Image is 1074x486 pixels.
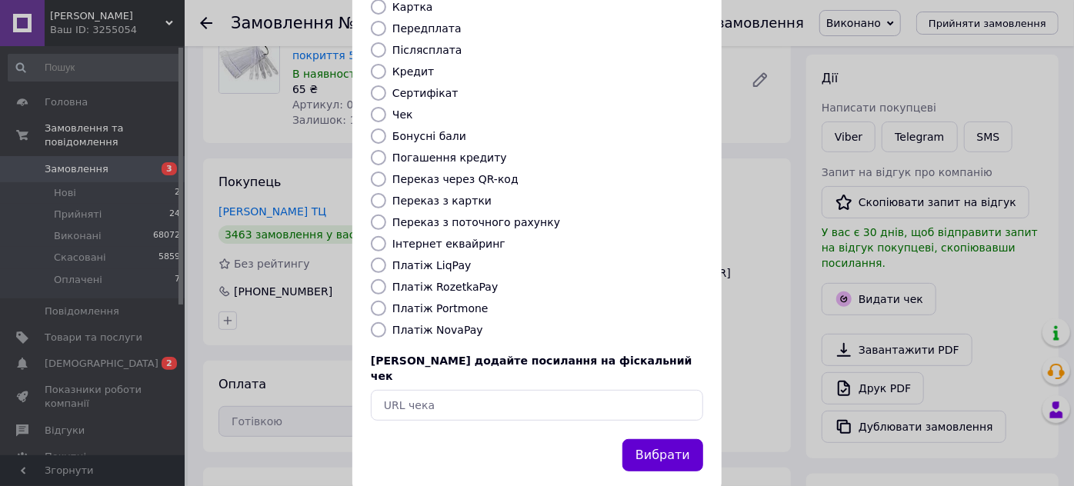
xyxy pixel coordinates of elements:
[392,238,505,250] label: Інтернет еквайринг
[371,355,692,382] span: [PERSON_NAME] додайте посилання на фіскальний чек
[392,324,483,336] label: Платіж NovaPay
[392,259,471,271] label: Платіж LiqPay
[392,44,462,56] label: Післясплата
[392,151,507,164] label: Погашення кредиту
[392,22,462,35] label: Передплата
[371,390,703,421] input: URL чека
[392,130,466,142] label: Бонусні бали
[392,1,433,13] label: Картка
[392,108,413,121] label: Чек
[392,302,489,315] label: Платіж Portmone
[392,173,519,185] label: Переказ через QR-код
[392,281,498,293] label: Платіж RozetkaPay
[392,216,560,228] label: Переказ з поточного рахунку
[392,195,492,207] label: Переказ з картки
[392,87,459,99] label: Сертифікат
[392,65,434,78] label: Кредит
[622,439,703,472] button: Вибрати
